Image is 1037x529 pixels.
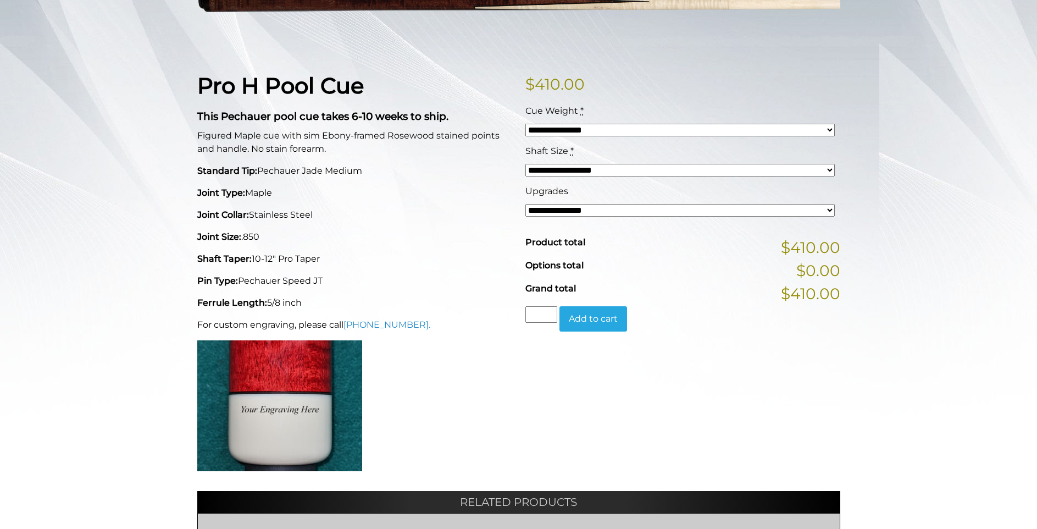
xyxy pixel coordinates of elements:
strong: Pro H Pool Cue [197,72,364,99]
p: Maple [197,186,512,200]
p: .850 [197,230,512,244]
span: Grand total [525,283,576,294]
span: $ [525,75,535,93]
strong: Pin Type: [197,275,238,286]
bdi: 410.00 [525,75,585,93]
p: Figured Maple cue with sim Ebony-framed Rosewood stained points and handle. No stain forearm. [197,129,512,156]
span: Product total [525,237,585,247]
a: [PHONE_NUMBER]. [343,319,430,330]
span: $0.00 [796,259,840,282]
p: Pechauer Speed JT [197,274,512,288]
h2: Related products [197,491,840,513]
span: Options total [525,260,584,271]
strong: Ferrule Length: [197,297,267,308]
p: For custom engraving, please call [197,318,512,332]
strong: This Pechauer pool cue takes 6-10 weeks to ship. [197,110,448,123]
p: 5/8 inch [197,296,512,310]
strong: Standard Tip: [197,166,257,176]
strong: Joint Collar: [197,210,249,220]
span: Upgrades [525,186,568,196]
p: Stainless Steel [197,208,512,222]
strong: Joint Type: [197,188,245,198]
button: Add to cart [559,306,627,332]
span: $410.00 [781,236,840,259]
p: Pechauer Jade Medium [197,164,512,178]
strong: Shaft Taper: [197,254,252,264]
p: 10-12" Pro Taper [197,252,512,266]
abbr: required [570,146,574,156]
span: $410.00 [781,282,840,305]
span: Cue Weight [525,106,578,116]
span: Shaft Size [525,146,568,156]
input: Product quantity [525,306,557,323]
abbr: required [580,106,584,116]
strong: Joint Size: [197,232,241,242]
